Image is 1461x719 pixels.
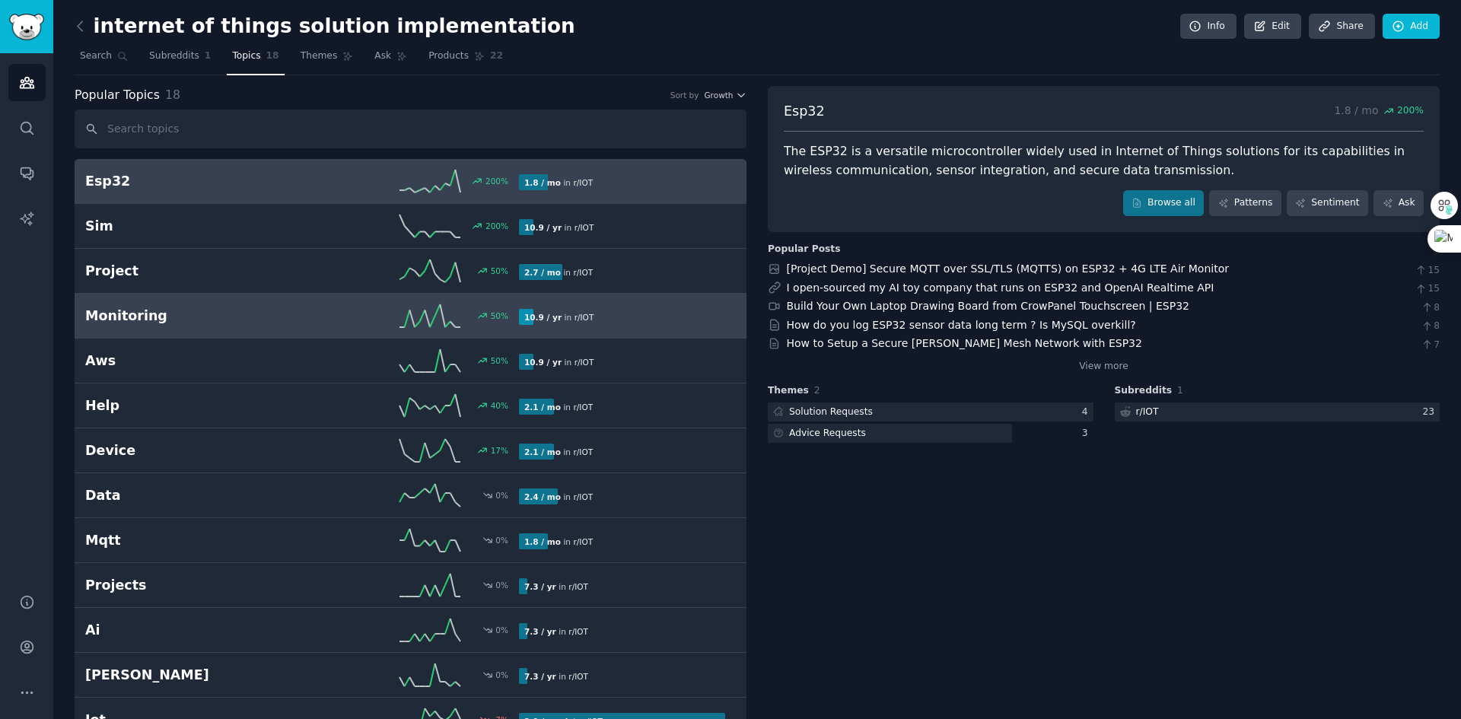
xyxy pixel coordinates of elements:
span: Search [80,49,112,63]
h2: internet of things solution implementation [75,14,575,39]
span: r/ IOT [575,223,594,232]
a: Subreddits1 [144,44,216,75]
a: Browse all [1123,190,1205,216]
div: in [519,354,599,370]
h2: Esp32 [85,172,302,191]
div: 23 [1422,406,1440,419]
span: Subreddits [149,49,199,63]
div: 50 % [491,355,508,366]
a: Products22 [423,44,508,75]
h2: Sim [85,217,302,236]
div: in [519,533,598,549]
h2: Project [85,262,302,281]
div: r/ IOT [1136,406,1159,419]
span: r/ IOT [573,268,593,277]
a: Aws50%10.9 / yrin r/IOT [75,339,746,383]
b: 7.3 / yr [524,672,556,681]
b: 1.8 / mo [524,178,561,187]
b: 2.1 / mo [524,402,561,412]
h2: Data [85,486,302,505]
a: Data0%2.4 / moin r/IOT [75,473,746,518]
b: 10.9 / yr [524,313,562,322]
span: r/ IOT [568,582,588,591]
h2: Ai [85,621,302,640]
h2: [PERSON_NAME] [85,666,302,685]
span: Esp32 [784,102,825,121]
a: Monitoring50%10.9 / yrin r/IOT [75,294,746,339]
b: 10.9 / yr [524,358,562,367]
button: Growth [704,90,746,100]
div: 200 % [485,176,508,186]
span: Subreddits [1115,384,1173,398]
div: in [519,623,594,639]
h2: Help [85,396,302,415]
a: Projects0%7.3 / yrin r/IOT [75,563,746,608]
div: Advice Requests [789,427,866,441]
b: 7.3 / yr [524,627,556,636]
a: Patterns [1209,190,1281,216]
h2: Mqtt [85,531,302,550]
a: Edit [1244,14,1301,40]
div: 17 % [491,445,508,456]
span: r/ IOT [575,313,594,322]
div: Popular Posts [768,243,841,256]
a: Esp32200%1.8 / moin r/IOT [75,159,746,204]
span: Ask [374,49,391,63]
a: Add [1383,14,1440,40]
a: Search [75,44,133,75]
h2: Device [85,441,302,460]
span: 1 [1177,385,1183,396]
div: in [519,668,594,684]
div: in [519,578,594,594]
span: Topics [232,49,260,63]
a: Ask [369,44,412,75]
span: Popular Topics [75,86,160,105]
span: 7 [1421,339,1440,352]
span: 22 [490,49,503,63]
a: Topics18 [227,44,284,75]
a: [PERSON_NAME]0%7.3 / yrin r/IOT [75,653,746,698]
h2: Projects [85,576,302,595]
b: 7.3 / yr [524,582,556,591]
span: 200 % [1397,104,1424,118]
div: 0 % [495,490,508,501]
span: Products [428,49,469,63]
div: in [519,219,599,235]
a: Solution Requests4 [768,402,1093,422]
h2: Aws [85,352,302,371]
span: 2 [814,385,820,396]
a: How do you log ESP32 sensor data long term ? Is MySQL overkill? [787,319,1136,331]
span: 15 [1415,282,1440,296]
span: 18 [266,49,279,63]
input: Search topics [75,110,746,148]
a: I open-sourced my AI toy company that runs on ESP32 and OpenAI Realtime API [787,282,1214,294]
div: Sort by [670,90,699,100]
a: Build Your Own Laptop Drawing Board from CrowPanel Touchscreen | ESP32 [787,300,1189,312]
span: r/ IOT [573,447,593,457]
b: 10.9 / yr [524,223,562,232]
span: r/ IOT [568,672,588,681]
a: Info [1180,14,1237,40]
div: The ESP32 is a versatile microcontroller widely used in Internet of Things solutions for its capa... [784,142,1424,180]
span: r/ IOT [568,627,588,636]
span: 15 [1415,264,1440,278]
span: r/ IOT [573,178,593,187]
div: in [519,488,598,504]
span: r/ IOT [573,537,593,546]
b: 2.4 / mo [524,492,561,501]
span: Growth [704,90,733,100]
span: 8 [1421,320,1440,333]
div: 50 % [491,266,508,276]
h2: Monitoring [85,307,302,326]
b: 2.7 / mo [524,268,561,277]
a: How to Setup a Secure [PERSON_NAME] Mesh Network with ESP32 [787,337,1142,349]
span: 18 [165,87,180,102]
a: Project50%2.7 / moin r/IOT [75,249,746,294]
span: Themes [768,384,809,398]
b: 2.1 / mo [524,447,561,457]
a: Ask [1373,190,1424,216]
div: in [519,174,598,190]
div: in [519,309,599,325]
a: Sim200%10.9 / yrin r/IOT [75,204,746,249]
span: r/ IOT [575,358,594,367]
